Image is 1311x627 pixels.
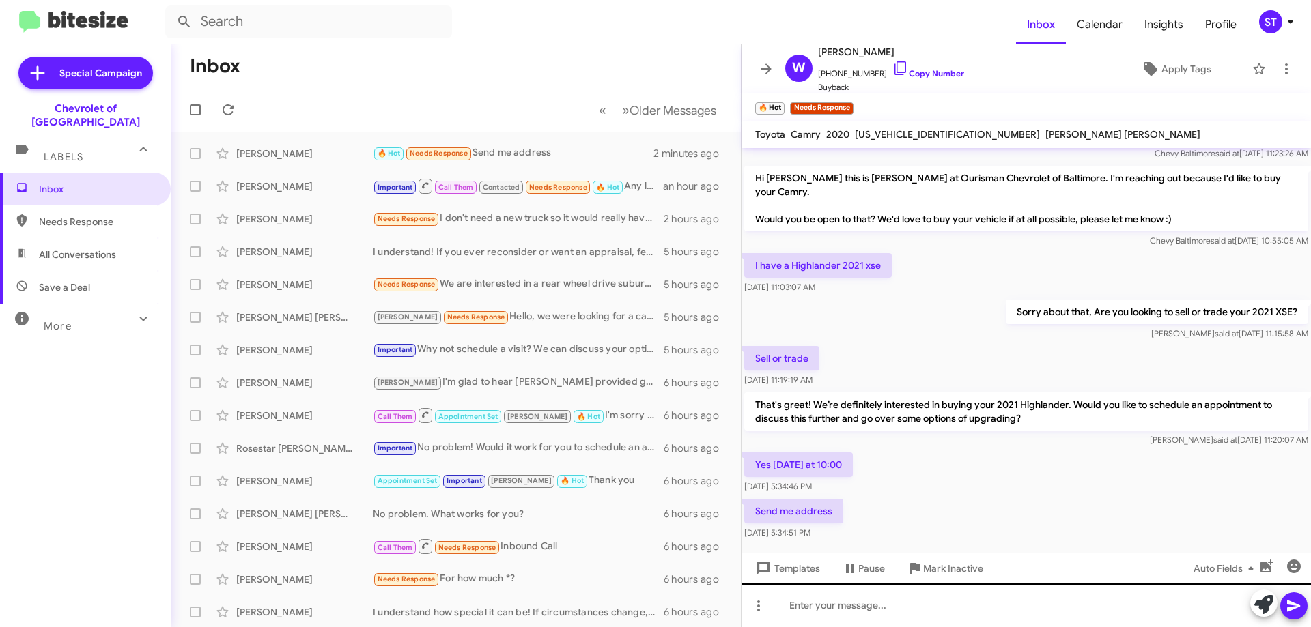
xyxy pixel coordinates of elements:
span: Templates [752,556,820,581]
div: Inbound Call [373,538,664,555]
div: 6 hours ago [664,409,730,422]
div: [PERSON_NAME] [236,343,373,357]
div: I don't need a new truck so it would really have to be a great deal [373,211,664,227]
p: Sell or trade [744,346,819,370]
span: 2020 [826,128,849,141]
a: Special Campaign [18,57,153,89]
p: Sorry about that, Are you looking to sell or trade your 2021 XSE? [1006,300,1308,324]
div: 5 hours ago [664,343,730,357]
span: 🔥 Hot [577,412,600,421]
p: Send me address [744,499,843,523]
span: said at [1213,435,1237,445]
span: Buyback [818,81,964,94]
div: [PERSON_NAME] [236,540,373,553]
div: 6 hours ago [664,605,730,619]
span: Chevy Baltimore [DATE] 11:23:26 AM [1155,148,1308,158]
span: Call Them [438,183,474,192]
div: 6 hours ago [664,507,730,521]
span: Pause [858,556,885,581]
div: 2 minutes ago [653,147,730,160]
button: Pause [831,556,896,581]
a: Insights [1133,5,1194,44]
div: an hour ago [663,179,730,193]
div: I'm glad to hear [PERSON_NAME] provided good service! [373,375,664,390]
div: 6 hours ago [664,474,730,488]
button: Mark Inactive [896,556,994,581]
span: Special Campaign [59,66,142,80]
span: [PERSON_NAME] [818,44,964,60]
span: Save a Deal [39,280,90,294]
span: Calendar [1066,5,1133,44]
a: Copy Number [892,68,964,78]
div: I'm sorry to hear that. Would you like to discuss any specific concerns? We're here to help and w... [373,407,664,424]
div: Rosestar [PERSON_NAME] [236,441,373,455]
span: [PHONE_NUMBER] [818,60,964,81]
span: said at [1215,328,1239,338]
button: Next [614,96,724,124]
nav: Page navigation example [591,96,724,124]
span: [PERSON_NAME] [378,378,438,387]
span: More [44,320,72,332]
div: No problem! Would it work for you to schedule an appointment later this week instead? [373,440,664,456]
span: Needs Response [438,543,496,552]
button: Previous [591,96,615,124]
div: 5 hours ago [664,245,730,259]
span: Needs Response [529,183,587,192]
span: Call Them [378,543,413,552]
span: Important [378,443,413,452]
h1: Inbox [190,55,240,77]
div: 6 hours ago [664,540,730,553]
div: I understand! If you ever reconsider or want an appraisal, feel free to reach out. Have a great day! [373,245,664,259]
div: Why not schedule a visit? We can discuss your options for the 2024 Traverse and see how we can as... [373,342,664,358]
p: Hi [PERSON_NAME] this is [PERSON_NAME] at Ourisman Chevrolet of Baltimore. I'm reaching out becau... [744,166,1308,231]
span: 🔥 Hot [561,476,584,485]
span: Needs Response [378,574,436,583]
span: said at [1215,148,1239,158]
div: For how much *? [373,571,664,587]
div: 6 hours ago [664,376,730,390]
div: 5 hours ago [664,278,730,291]
small: Needs Response [790,102,853,115]
span: [PERSON_NAME] [DATE] 11:15:58 AM [1151,328,1308,338]
a: Inbox [1016,5,1066,44]
span: Apply Tags [1161,57,1211,81]
span: Profile [1194,5,1247,44]
span: 🔥 Hot [596,183,619,192]
div: [PERSON_NAME] [236,572,373,586]
div: 6 hours ago [664,441,730,455]
span: [PERSON_NAME] [378,312,438,321]
span: [PERSON_NAME] [491,476,552,485]
div: [PERSON_NAME] [236,212,373,226]
span: Inbox [39,182,155,196]
span: All Conversations [39,248,116,261]
div: Hello, we were looking for a car but they couldn't find any banks for financing. [373,309,664,325]
div: Thank you [373,473,664,489]
span: Important [378,345,413,354]
span: Needs Response [410,149,468,158]
div: Any luck? [373,177,663,194]
span: Needs Response [378,280,436,289]
span: Camry [791,128,821,141]
button: Apply Tags [1105,57,1245,81]
span: W [792,57,806,79]
span: Contacted [483,183,520,192]
div: I understand how special it can be! If circumstances change, just let us know. [373,605,664,619]
div: We are interested in a rear wheel drive suburban LS to purchase new [373,276,664,292]
p: I have a Highlander 2021 xse [744,253,892,278]
span: Labels [44,151,83,163]
button: ST [1247,10,1296,33]
div: [PERSON_NAME] [236,605,373,619]
span: 🔥 Hot [378,149,401,158]
span: Appointment Set [378,476,438,485]
div: [PERSON_NAME] [236,376,373,390]
span: Important [378,183,413,192]
span: Chevy Baltimore [DATE] 10:55:05 AM [1150,235,1308,246]
span: [PERSON_NAME] [507,412,568,421]
span: Call Them [378,412,413,421]
span: Important [447,476,482,485]
div: [PERSON_NAME] [236,474,373,488]
button: Templates [742,556,831,581]
div: [PERSON_NAME] [236,278,373,291]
